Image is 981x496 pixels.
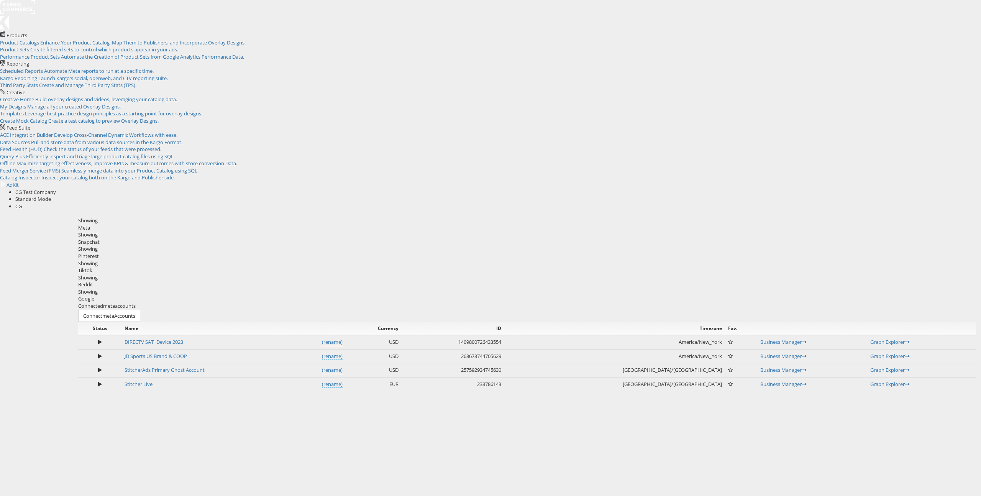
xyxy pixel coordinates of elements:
[346,335,402,349] td: USD
[61,53,244,60] span: Automate the Creation of Product Sets from Google Analytics Performance Data.
[78,231,976,238] div: Showing
[504,349,725,363] td: America/New_York
[78,217,976,224] div: Showing
[402,377,504,391] td: 238786143
[322,338,343,346] a: (rename)
[870,366,910,373] a: Graph Explorer
[78,267,976,274] div: Tiktok
[870,353,910,360] a: Graph Explorer
[760,381,807,388] a: Business Manager
[346,322,402,335] th: Currency
[760,366,807,373] a: Business Manager
[25,110,202,117] span: Leverage best practice design principles as a starting point for overlay designs.
[78,274,976,281] div: Showing
[7,181,19,188] span: AdKit
[78,288,976,296] div: Showing
[26,153,175,160] span: Efficiently inspect and triage large product catalog files using SQL.
[504,335,725,349] td: America/New_York
[103,302,115,309] span: meta
[402,335,504,349] td: 1409800726433554
[346,377,402,391] td: EUR
[504,363,725,378] td: [GEOGRAPHIC_DATA]/[GEOGRAPHIC_DATA]
[78,302,976,310] div: Connected accounts
[44,146,161,153] span: Check the status of your feeds that were processed.
[15,195,51,202] span: Standard Mode
[78,253,976,260] div: Pinterest
[125,366,205,373] a: StitcherAds Primary Ghost Account
[31,139,182,146] span: Pull and store data from various data sources in the Kargo Format.
[78,310,140,322] button: ConnectmetaAccounts
[78,224,976,232] div: Meta
[402,322,504,335] th: ID
[346,363,402,378] td: USD
[125,381,153,388] a: Stitcher Live
[102,312,114,319] span: meta
[7,32,27,39] span: Products
[78,245,976,253] div: Showing
[78,238,976,246] div: Snapchat
[40,39,246,46] span: Enhance Your Product Catalog, Map Them to Publishers, and Incorporate Overlay Designs.
[16,160,237,167] span: Maximize targeting effectiveness, improve KPIs & measure outcomes with store conversion Data.
[78,281,976,288] div: Reddit
[402,363,504,378] td: 257592934745630
[121,322,345,335] th: Name
[54,131,177,138] span: Develop Cross-Channel Dynamic Workflows with ease.
[35,96,177,103] span: Build overlay designs and videos, leveraging your catalog data.
[322,366,343,374] a: (rename)
[15,189,56,195] span: CG Test Company
[725,322,757,335] th: Fav.
[78,295,976,302] div: Google
[48,117,159,124] span: Create a test catalog to preview Overlay Designs.
[346,349,402,363] td: USD
[504,377,725,391] td: [GEOGRAPHIC_DATA]/[GEOGRAPHIC_DATA]
[30,46,178,53] span: Create filtered sets to control which products appear in your ads.
[760,338,807,345] a: Business Manager
[125,353,187,360] a: JD Sports US Brand & COOP
[27,103,121,110] span: Manage all your created Overlay Designs.
[322,353,343,360] a: (rename)
[61,167,198,174] span: Seamlessly merge data into your Product Catalog using SQL.
[15,203,22,210] span: CG
[78,322,121,335] th: Status
[38,75,168,82] span: Launch Kargo's social, openweb, and CTV reporting suite.
[760,353,807,360] a: Business Manager
[7,124,30,131] span: Feed Suite
[322,381,343,388] a: (rename)
[125,338,183,345] a: DIRECTV SAT+Device 2023
[39,82,136,89] span: Create and Manage Third Party Stats (TPS).
[7,89,25,96] span: Creative
[870,381,910,388] a: Graph Explorer
[504,322,725,335] th: Timezone
[41,174,175,181] span: Inspect your catalog both on the Kargo and Publisher side.
[44,67,154,74] span: Automate Meta reports to run at a specific time.
[870,338,910,345] a: Graph Explorer
[402,349,504,363] td: 263673744705629
[78,260,976,267] div: Showing
[7,60,29,67] span: Reporting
